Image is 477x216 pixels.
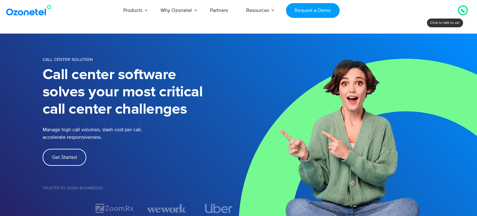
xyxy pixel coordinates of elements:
a: Request a Demo [286,3,340,18]
img: zoomrx [95,203,134,214]
img: uber [205,204,232,213]
span: Get Started [52,155,77,160]
div: 1 / 7 [43,205,82,212]
div: 2 / 7 [95,203,134,214]
h5: Trusted by 2500+ Businesses [43,186,239,190]
div: 3 / 7 [147,203,186,214]
img: wework [147,203,186,214]
div: 4 / 7 [199,204,238,213]
div: Image Carousel [43,203,239,214]
p: Manage high call volumes, slash cost per call, accelerate responsiveness. [43,126,184,141]
span: Call Center Solution [43,57,93,62]
a: Get Started [43,149,86,166]
h1: Call center software solves your most critical call center challenges [43,66,239,118]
